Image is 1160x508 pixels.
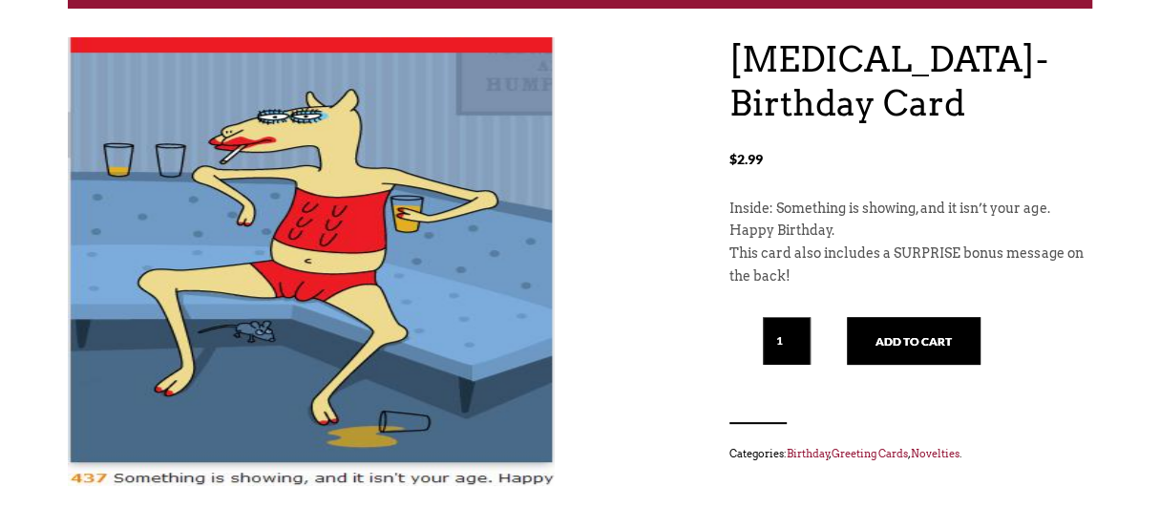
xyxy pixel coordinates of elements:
[911,447,960,460] a: Novelties
[787,447,830,460] a: Birthday
[729,151,763,167] bdi: 2.99
[729,443,1092,464] span: Categories: , , .
[847,317,981,365] button: Add to cart
[729,198,1092,243] p: Inside: Something is showing, and it isn’t your age. Happy Birthday.
[729,243,1092,288] p: This card also includes a SURPRISE bonus message on the back!
[729,151,737,167] span: $
[763,317,811,365] input: Qty
[729,37,1092,127] h1: [MEDICAL_DATA]- Birthday Card
[832,447,908,460] a: Greeting Cards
